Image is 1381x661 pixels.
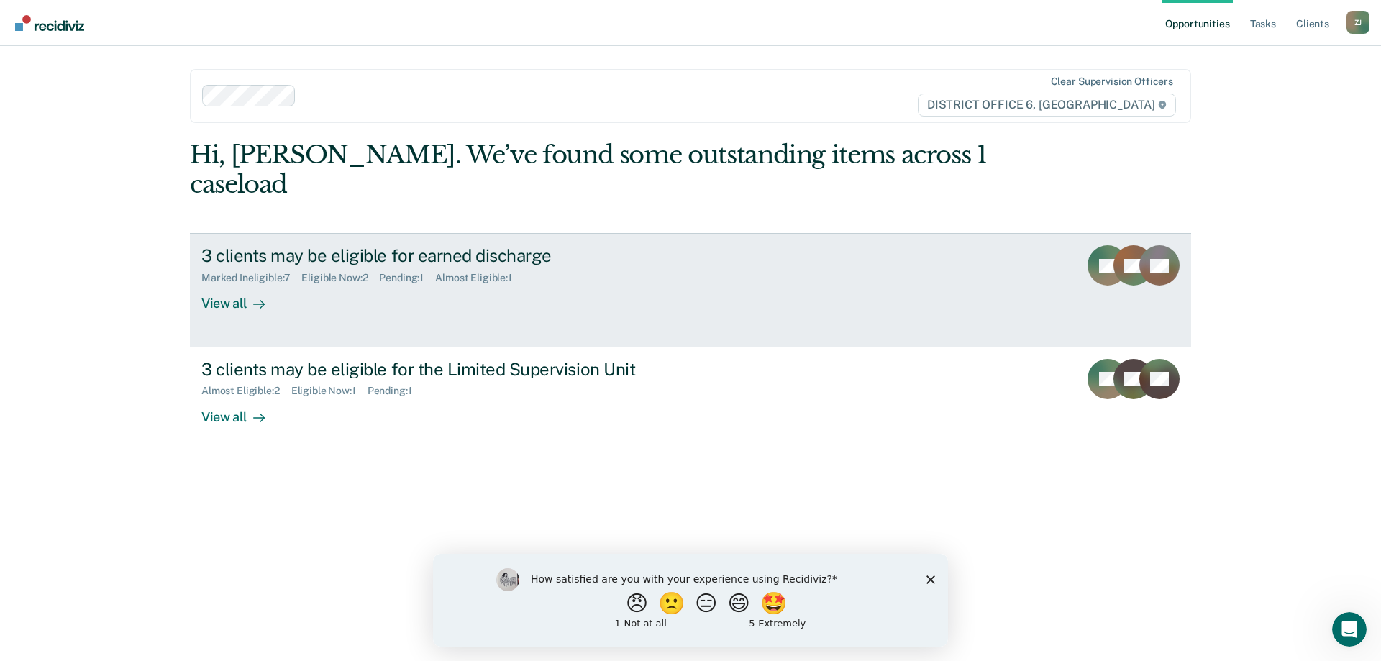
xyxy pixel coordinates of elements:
[435,272,524,284] div: Almost Eligible : 1
[201,272,301,284] div: Marked Ineligible : 7
[190,347,1191,460] a: 3 clients may be eligible for the Limited Supervision UnitAlmost Eligible:2Eligible Now:1Pending:...
[201,397,282,425] div: View all
[190,140,991,199] div: Hi, [PERSON_NAME]. We’ve found some outstanding items across 1 caseload
[1051,76,1173,88] div: Clear supervision officers
[201,359,706,380] div: 3 clients may be eligible for the Limited Supervision Unit
[379,272,435,284] div: Pending : 1
[15,15,84,31] img: Recidiviz
[190,233,1191,347] a: 3 clients may be eligible for earned dischargeMarked Ineligible:7Eligible Now:2Pending:1Almost El...
[1346,11,1369,34] div: Z J
[201,284,282,312] div: View all
[433,554,948,647] iframe: Survey by Kim from Recidiviz
[368,385,424,397] div: Pending : 1
[201,385,291,397] div: Almost Eligible : 2
[1346,11,1369,34] button: Profile dropdown button
[201,245,706,266] div: 3 clients may be eligible for earned discharge
[918,94,1176,117] span: DISTRICT OFFICE 6, [GEOGRAPHIC_DATA]
[1332,612,1367,647] iframe: Intercom live chat
[291,385,368,397] div: Eligible Now : 1
[301,272,379,284] div: Eligible Now : 2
